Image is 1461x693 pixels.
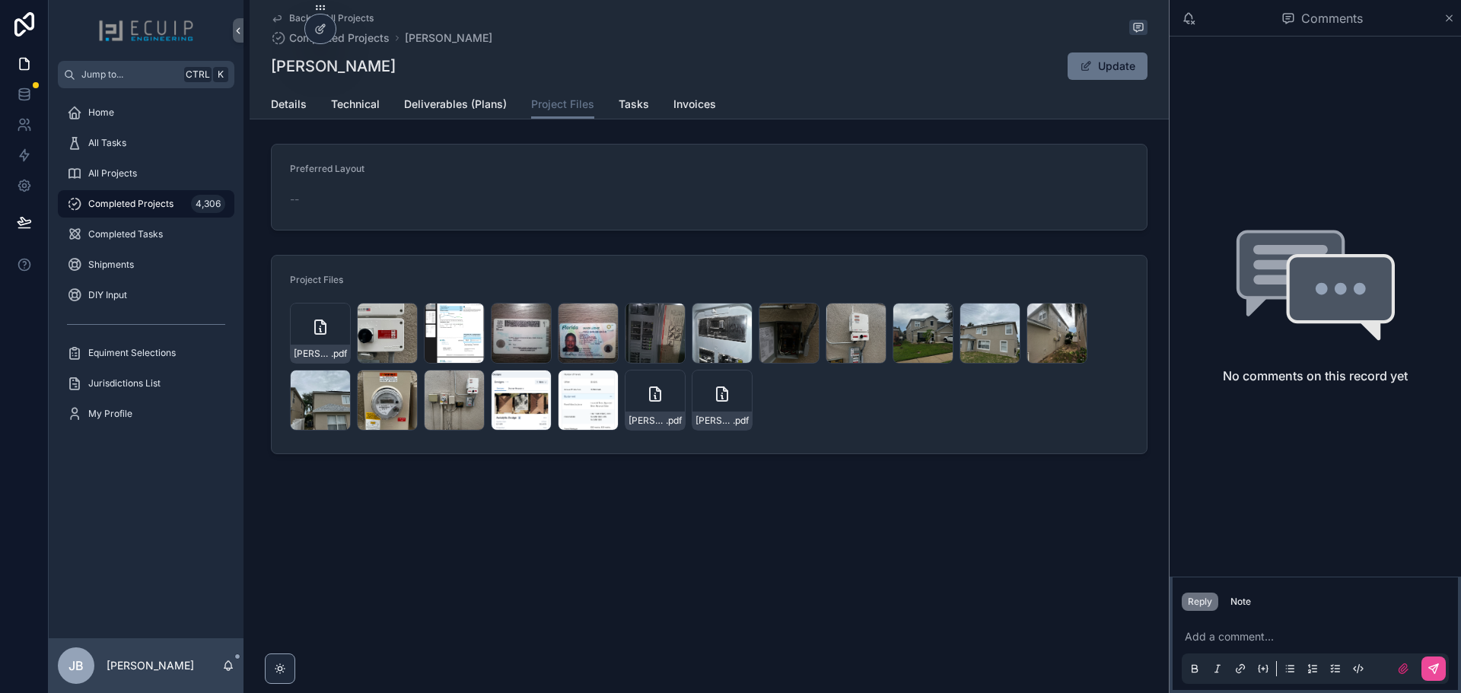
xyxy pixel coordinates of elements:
a: Invoices [673,91,716,121]
button: Note [1224,593,1257,611]
span: Invoices [673,97,716,112]
span: .pdf [666,415,682,427]
a: Jurisdictions List [58,370,234,397]
span: All Projects [88,167,137,180]
span: Jump to... [81,68,178,81]
button: Update [1068,52,1147,80]
span: JB [68,656,84,675]
span: All Tasks [88,137,126,149]
p: [PERSON_NAME] [107,658,194,673]
span: Shipments [88,259,134,271]
a: Shipments [58,251,234,278]
a: All Projects [58,160,234,187]
span: Technical [331,97,380,112]
a: Details [271,91,307,121]
span: Completed Projects [289,30,390,46]
a: Completed Projects [271,30,390,46]
span: Equiment Selections [88,347,176,359]
a: DIY Input [58,281,234,309]
a: All Tasks [58,129,234,157]
button: Jump to...CtrlK [58,61,234,88]
span: Comments [1301,9,1363,27]
img: App logo [98,18,194,43]
span: Tasks [619,97,649,112]
span: Back to All Projects [289,12,374,24]
h2: No comments on this record yet [1223,367,1408,385]
div: Note [1230,596,1251,608]
span: .pdf [331,348,347,360]
a: Technical [331,91,380,121]
a: Tasks [619,91,649,121]
div: scrollable content [49,88,243,447]
a: Home [58,99,234,126]
a: Back to All Projects [271,12,374,24]
button: Reply [1182,593,1218,611]
span: Home [88,106,114,119]
span: Project Files [531,97,594,112]
a: Completed Tasks [58,221,234,248]
div: 4,306 [191,195,225,213]
a: Equiment Selections [58,339,234,367]
a: [PERSON_NAME] [405,30,492,46]
span: Preferred Layout [290,163,364,174]
a: Project Files [531,91,594,119]
span: .pdf [733,415,749,427]
span: Project Files [290,274,343,285]
a: My Profile [58,400,234,428]
span: Jurisdictions List [88,377,161,389]
span: Completed Tasks [88,228,163,240]
span: K [215,68,227,81]
a: Completed Projects4,306 [58,190,234,218]
span: Ctrl [184,67,212,82]
a: Deliverables (Plans) [404,91,507,121]
span: DIY Input [88,289,127,301]
span: -- [290,192,299,207]
span: [PERSON_NAME]-Engineering.(ORIGINAL-SYSTEM) [294,348,331,360]
span: Completed Projects [88,198,173,210]
span: My Profile [88,408,132,420]
span: [PERSON_NAME]-Engineering.-COMBINED [695,415,733,427]
h1: [PERSON_NAME] [271,56,396,77]
span: Details [271,97,307,112]
span: [PERSON_NAME]-Engineering-(1) [629,415,666,427]
span: Deliverables (Plans) [404,97,507,112]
